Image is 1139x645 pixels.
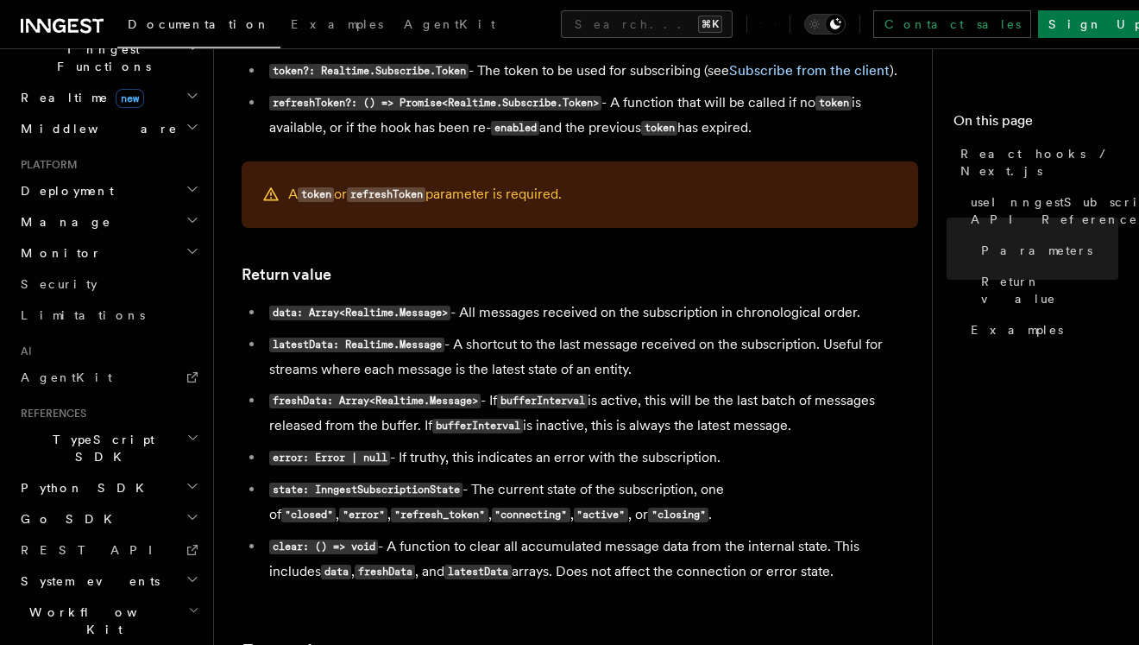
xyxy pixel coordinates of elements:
code: "refresh_token" [391,508,488,522]
span: Workflow Kit [14,604,188,638]
a: Return value [242,262,331,287]
code: freshData [355,565,415,579]
span: Deployment [14,182,114,199]
button: Middleware [14,113,203,144]
button: Realtimenew [14,82,203,113]
span: System events [14,572,160,590]
li: - A function that will be called if no is available, or if the hook has been re- and the previous... [264,91,918,141]
a: REST API [14,534,203,566]
li: - The token to be used for subscribing (see ). [264,59,918,84]
a: Subscribe from the client [729,62,890,79]
a: Return value [974,266,1118,314]
code: state: InngestSubscriptionState [269,483,463,497]
code: "closed" [281,508,336,522]
span: Go SDK [14,510,123,528]
li: - The current state of the subscription, one of , , , , , or . [264,477,918,528]
a: Examples [964,314,1118,345]
button: Workflow Kit [14,597,203,645]
button: Go SDK [14,503,203,534]
span: Python SDK [14,479,154,496]
code: clear: () => void [269,540,378,554]
span: References [14,407,86,421]
span: TypeScript SDK [14,431,186,465]
span: Limitations [21,308,145,322]
button: System events [14,566,203,597]
span: Security [21,277,98,291]
li: - If is active, this will be the last batch of messages released from the buffer. If is inactive,... [264,389,918,439]
button: TypeScript SDK [14,424,203,472]
a: Examples [280,5,393,47]
li: - If truthy, this indicates an error with the subscription. [264,446,918,471]
button: Deployment [14,175,203,206]
span: new [116,89,144,108]
span: Examples [971,321,1063,338]
p: A or parameter is required. [288,182,562,207]
code: token [641,121,677,136]
a: AgentKit [393,5,506,47]
span: AgentKit [404,17,495,31]
code: token [298,187,334,202]
button: Monitor [14,237,203,269]
code: refreshToken?: () => Promise<Realtime.Subscribe.Token> [269,96,601,111]
kbd: ⌘K [698,16,722,33]
span: REST API [21,543,167,557]
a: Security [14,269,203,300]
code: error: Error | null [269,451,390,465]
span: Platform [14,158,78,172]
code: enabled [491,121,539,136]
a: Documentation [117,5,280,48]
a: React hooks / Next.js [953,138,1118,187]
code: latestData: Realtime.Message [269,338,444,352]
code: bufferInterval [497,394,588,408]
span: Parameters [981,242,1092,259]
code: bufferInterval [432,419,523,433]
a: useInngestSubscription() API Reference [964,187,1118,235]
code: "connecting" [492,508,570,522]
a: AgentKit [14,362,203,393]
button: Toggle dark mode [804,14,846,35]
h4: On this page [953,111,1118,138]
code: freshData: Array<Realtime.Message> [269,394,481,408]
button: Search...⌘K [561,10,733,38]
code: refreshToken [347,187,425,202]
code: latestData [444,565,511,579]
span: AgentKit [21,370,112,384]
button: Manage [14,206,203,237]
li: - A shortcut to the last message received on the subscription. Useful for streams where each mess... [264,332,918,382]
code: data [321,565,351,579]
span: Manage [14,213,111,231]
span: React hooks / Next.js [960,145,1118,180]
code: "closing" [648,508,708,522]
button: Python SDK [14,472,203,503]
span: Return value [981,273,1118,307]
span: Monitor [14,244,102,262]
li: - A function to clear all accumulated message data from the internal state. This includes , , and... [264,534,918,585]
button: Inngest Functions [14,34,203,82]
code: "active" [574,508,628,522]
code: "error" [339,508,387,522]
span: Middleware [14,120,178,137]
span: Examples [291,17,383,31]
li: - All messages received on the subscription in chronological order. [264,300,918,326]
span: Documentation [128,17,270,31]
span: Inngest Functions [14,41,186,75]
span: Realtime [14,89,144,106]
code: token?: Realtime.Subscribe.Token [269,64,469,79]
code: data: Array<Realtime.Message> [269,306,450,320]
a: Limitations [14,300,203,331]
code: token [815,96,852,111]
a: Parameters [974,235,1118,266]
span: AI [14,345,32,358]
a: Contact sales [873,10,1031,38]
